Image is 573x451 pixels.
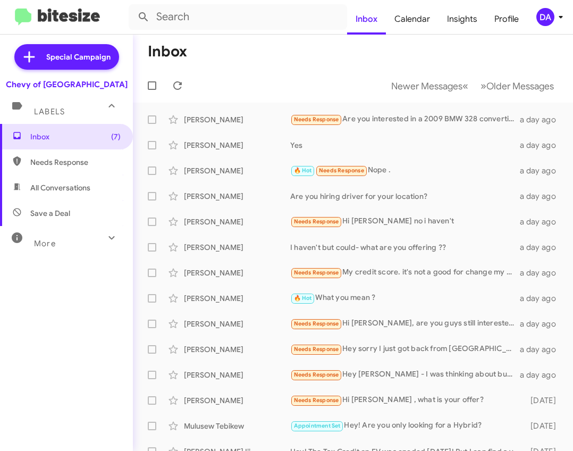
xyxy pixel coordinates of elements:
[34,107,65,116] span: Labels
[30,131,121,142] span: Inbox
[386,4,439,35] a: Calendar
[46,52,111,62] span: Special Campaign
[294,269,339,276] span: Needs Response
[290,215,520,228] div: Hi [PERSON_NAME] no i haven't
[184,319,290,329] div: [PERSON_NAME]
[290,369,520,381] div: Hey [PERSON_NAME] - I was thinking about buying new but the payment was too high. My wife needs a...
[347,4,386,35] a: Inbox
[294,218,339,225] span: Needs Response
[111,131,121,142] span: (7)
[294,346,339,353] span: Needs Response
[184,421,290,431] div: Mulusew Tebikew
[184,268,290,278] div: [PERSON_NAME]
[526,421,564,431] div: [DATE]
[294,371,339,378] span: Needs Response
[290,292,520,304] div: What you mean ?
[481,79,486,93] span: »
[520,242,564,253] div: a day ago
[184,140,290,151] div: [PERSON_NAME]
[30,182,90,193] span: All Conversations
[520,114,564,125] div: a day ago
[14,44,119,70] a: Special Campaign
[391,80,462,92] span: Newer Messages
[184,395,290,406] div: [PERSON_NAME]
[290,140,520,151] div: Yes
[290,242,520,253] div: I haven't but could- what are you offering ??
[520,293,564,304] div: a day ago
[294,167,312,174] span: 🔥 Hot
[294,116,339,123] span: Needs Response
[184,370,290,380] div: [PERSON_NAME]
[184,293,290,304] div: [PERSON_NAME]
[520,140,564,151] div: a day ago
[520,370,564,380] div: a day ago
[486,80,554,92] span: Older Messages
[462,79,468,93] span: «
[486,4,527,35] a: Profile
[34,239,56,248] span: More
[385,75,475,97] button: Previous
[148,43,187,60] h1: Inbox
[184,216,290,227] div: [PERSON_NAME]
[290,266,520,279] div: My credit score. it's not a good for change my car now
[184,242,290,253] div: [PERSON_NAME]
[184,114,290,125] div: [PERSON_NAME]
[294,397,339,404] span: Needs Response
[290,420,526,432] div: Hey! Are you only looking for a Hybrid?
[520,191,564,202] div: a day ago
[385,75,560,97] nav: Page navigation example
[527,8,561,26] button: DA
[520,344,564,355] div: a day ago
[290,164,520,177] div: Nope .
[520,268,564,278] div: a day ago
[30,208,70,219] span: Save a Deal
[474,75,560,97] button: Next
[536,8,554,26] div: DA
[184,191,290,202] div: [PERSON_NAME]
[30,157,121,168] span: Needs Response
[520,216,564,227] div: a day ago
[184,165,290,176] div: [PERSON_NAME]
[129,4,347,30] input: Search
[290,394,526,406] div: Hi [PERSON_NAME] , what is your offer?
[184,344,290,355] div: [PERSON_NAME]
[290,343,520,355] div: Hey sorry I just got back from [GEOGRAPHIC_DATA]. Do you still have the white or black 1500 diese...
[520,165,564,176] div: a day ago
[294,320,339,327] span: Needs Response
[290,191,520,202] div: Are you hiring driver for your location?
[6,79,128,90] div: Chevy of [GEOGRAPHIC_DATA]
[294,422,341,429] span: Appointment Set
[319,167,364,174] span: Needs Response
[439,4,486,35] a: Insights
[290,318,520,330] div: Hi [PERSON_NAME], are you guys still interested in buying used cars? We have 2017 model Tahoe and...
[526,395,564,406] div: [DATE]
[520,319,564,329] div: a day ago
[294,295,312,302] span: 🔥 Hot
[290,113,520,126] div: Are you interested in a 2009 BMW 328 convertible in great shape with 73k miles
